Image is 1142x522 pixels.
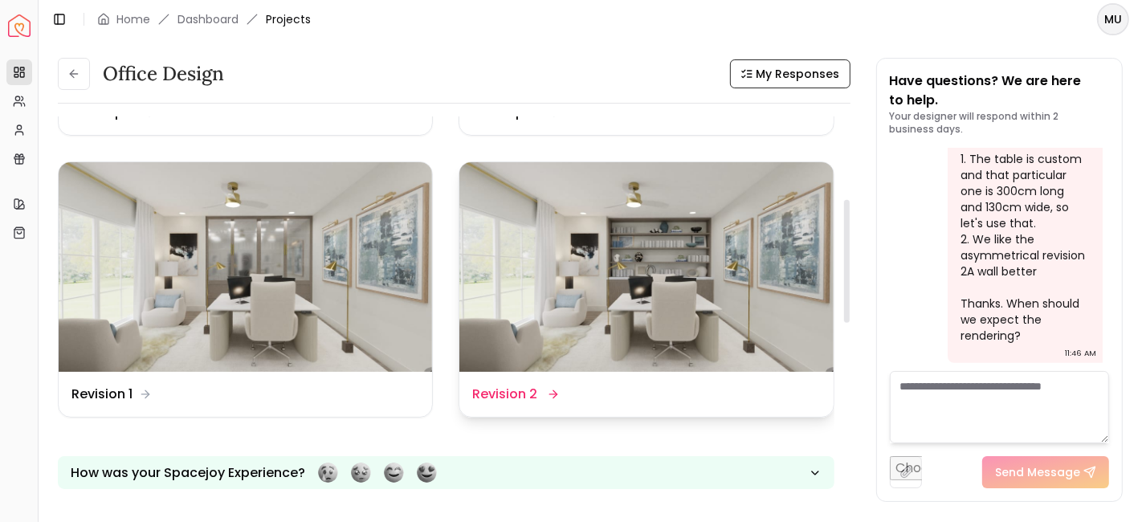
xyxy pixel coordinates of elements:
p: How was your Spacejoy Experience? [71,463,305,483]
nav: breadcrumb [97,11,311,27]
p: Your designer will respond within 2 business days. [890,110,1110,136]
dd: Revision 1 [71,385,133,404]
a: Home [116,11,150,27]
div: 11:46 AM [1065,345,1096,361]
span: My Responses [757,66,840,82]
span: MU [1099,5,1128,34]
a: Dashboard [177,11,239,27]
a: Revision 2Revision 2 [459,161,834,418]
a: Spacejoy [8,14,31,37]
img: Revision 2 [459,162,833,373]
button: My Responses [730,59,850,88]
button: How was your Spacejoy Experience?Feeling terribleFeeling badFeeling goodFeeling awesome [58,456,834,489]
h3: Office Design [103,61,224,87]
img: Spacejoy Logo [8,14,31,37]
dd: Revision 2 [472,385,537,404]
button: MU [1097,3,1129,35]
span: Projects [266,11,311,27]
img: Revision 1 [59,162,432,373]
p: Have questions? We are here to help. [890,71,1110,110]
a: Revision 1Revision 1 [58,161,433,418]
div: Hi [PERSON_NAME], 1. The table is custom and that particular one is 300cm long and 130cm wide, so... [961,119,1087,344]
